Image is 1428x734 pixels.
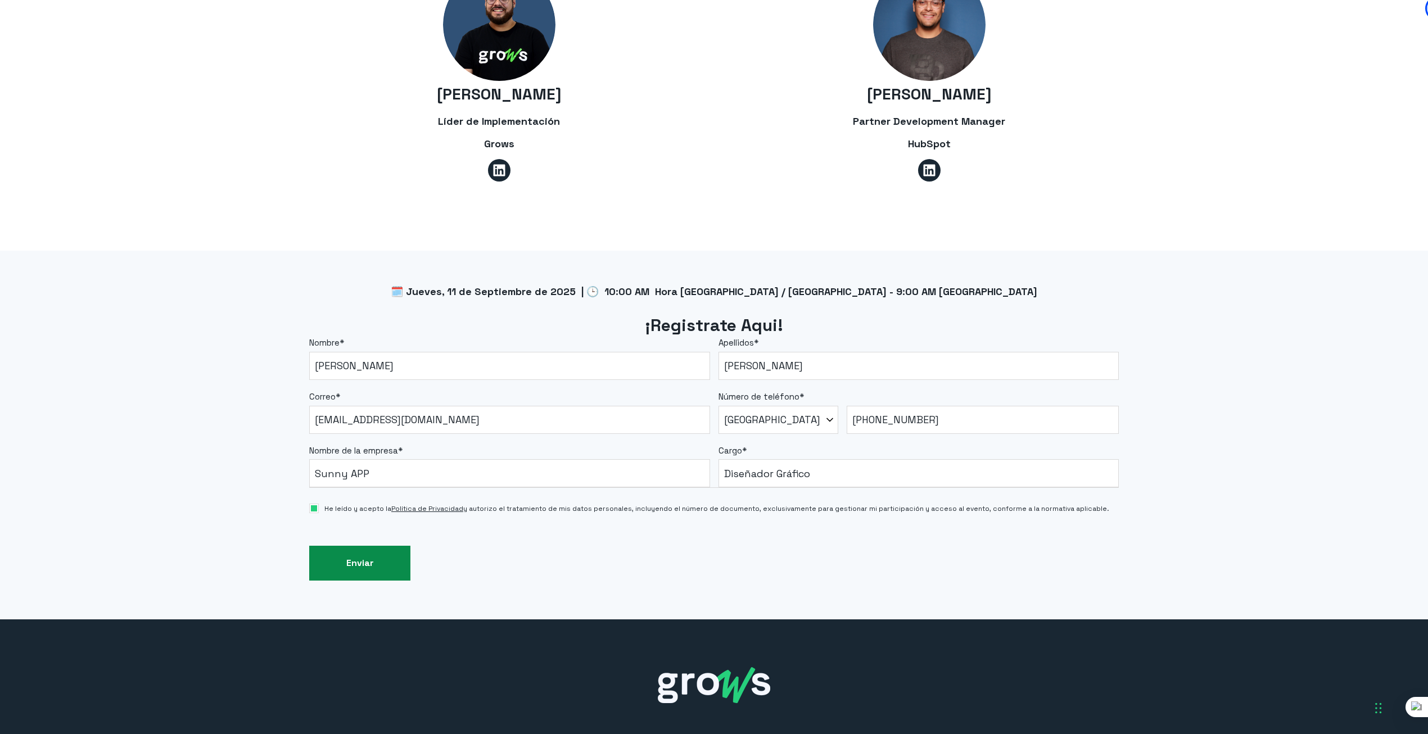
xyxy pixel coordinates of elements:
[718,391,799,402] span: Número de teléfono
[867,84,992,104] span: [PERSON_NAME]
[658,667,770,703] img: grows-white_1
[391,285,1037,298] span: 🗓️ Jueves, 11 de Septiembre de 2025 | 🕒 10:00 AM Hora [GEOGRAPHIC_DATA] / [GEOGRAPHIC_DATA] - 9:0...
[391,504,463,513] a: Política de Privacidad
[1226,577,1428,734] iframe: Chat Widget
[309,337,340,348] span: Nombre
[309,504,319,513] input: He leído y acepto laPolítica de Privacidady autorizo el tratamiento de mis datos personales, incl...
[438,115,560,128] span: Líder de Implementación
[488,159,510,182] a: Síguenos en LinkedIn
[484,137,514,150] span: Grows
[324,504,1109,514] span: He leído y acepto la y autorizo el tratamiento de mis datos personales, incluyendo el número de d...
[853,115,1005,128] span: Partner Development Manager
[718,337,754,348] span: Apellidos
[309,391,336,402] span: Correo
[437,84,562,104] span: [PERSON_NAME]
[718,445,742,456] span: Cargo
[309,314,1119,337] h2: ¡Registrate Aqui!
[918,159,941,182] a: Síguenos en LinkedIn
[309,445,398,456] span: Nombre de la empresa
[908,137,951,150] span: HubSpot
[309,546,410,581] input: Enviar
[1375,691,1382,725] div: Arrastrar
[1226,577,1428,734] div: Widget de chat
